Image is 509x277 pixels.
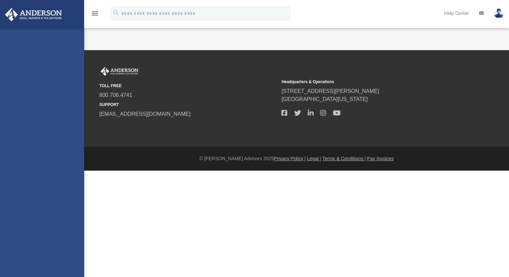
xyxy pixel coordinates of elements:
a: [GEOGRAPHIC_DATA][US_STATE] [281,96,368,102]
a: [STREET_ADDRESS][PERSON_NAME] [281,88,379,94]
a: Terms & Conditions | [323,156,366,161]
a: 800.706.4741 [99,92,132,98]
img: User Pic [494,8,504,18]
a: [EMAIL_ADDRESS][DOMAIN_NAME] [99,111,191,117]
img: Anderson Advisors Platinum Portal [3,8,64,21]
small: SUPPORT [99,102,277,108]
div: © [PERSON_NAME] Advisors 2025 [84,155,509,162]
i: search [112,9,120,16]
small: TOLL FREE [99,83,277,89]
a: Legal | [307,156,321,161]
small: Headquarters & Operations [281,79,459,85]
a: Privacy Policy | [274,156,306,161]
img: Anderson Advisors Platinum Portal [99,67,140,76]
i: menu [91,9,99,18]
a: menu [91,13,99,18]
a: Pay Invoices [367,156,394,161]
